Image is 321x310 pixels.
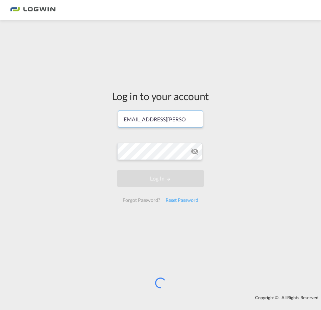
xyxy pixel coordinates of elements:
[191,147,199,156] md-icon: icon-eye-off
[118,111,203,127] input: Enter email/phone number
[10,3,56,18] img: bc73a0e0d8c111efacd525e4c8ad7d32.png
[120,194,163,206] div: Forgot Password?
[117,170,203,187] button: LOGIN
[112,89,209,103] div: Log in to your account
[163,194,201,206] div: Reset Password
